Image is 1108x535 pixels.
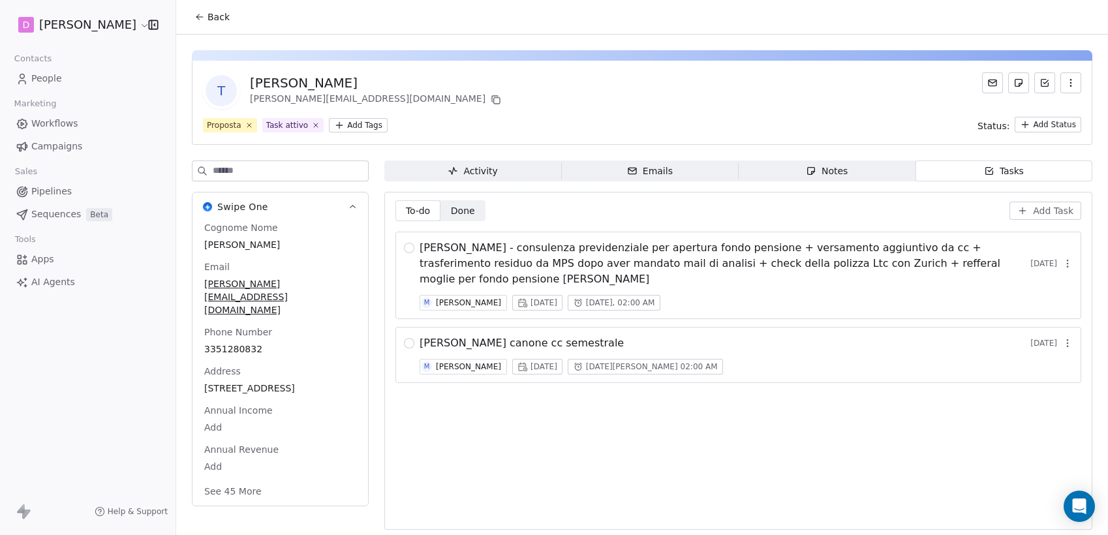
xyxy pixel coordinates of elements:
[204,238,356,251] span: [PERSON_NAME]
[31,117,78,130] span: Workflows
[202,404,275,417] span: Annual Income
[192,192,368,221] button: Swipe OneSwipe One
[202,443,281,456] span: Annual Revenue
[424,361,430,372] div: M
[203,202,212,211] img: Swipe One
[31,72,62,85] span: People
[9,230,41,249] span: Tools
[202,221,281,234] span: Cognome Nome
[531,298,557,308] span: [DATE]
[10,181,165,202] a: Pipelines
[266,119,309,131] div: Task attivo
[420,335,624,351] span: [PERSON_NAME] canone cc semestrale
[250,92,504,108] div: [PERSON_NAME][EMAIL_ADDRESS][DOMAIN_NAME]
[10,136,165,157] a: Campaigns
[31,140,82,153] span: Campaigns
[10,249,165,270] a: Apps
[436,362,501,371] div: [PERSON_NAME]
[451,204,475,218] span: Done
[512,359,562,374] button: [DATE]
[436,298,501,307] div: [PERSON_NAME]
[1009,202,1081,220] button: Add Task
[16,14,139,36] button: D[PERSON_NAME]
[86,208,112,221] span: Beta
[420,240,1030,287] span: [PERSON_NAME] - consulenza previdenziale per apertura fondo pensione + versamento aggiuntivo da c...
[187,5,238,29] button: Back
[531,361,557,372] span: [DATE]
[424,298,430,308] div: M
[568,295,660,311] button: [DATE], 02:00 AM
[202,365,243,378] span: Address
[8,49,57,69] span: Contacts
[39,16,136,33] span: [PERSON_NAME]
[329,118,388,132] button: Add Tags
[586,361,718,372] span: [DATE][PERSON_NAME] 02:00 AM
[1064,491,1095,522] div: Open Intercom Messenger
[192,221,368,506] div: Swipe OneSwipe One
[204,421,356,434] span: Add
[10,271,165,293] a: AI Agents
[108,506,168,517] span: Help & Support
[568,359,723,374] button: [DATE][PERSON_NAME] 02:00 AM
[806,164,848,178] div: Notes
[206,75,237,106] span: T
[586,298,655,308] span: [DATE], 02:00 AM
[250,74,504,92] div: [PERSON_NAME]
[10,68,165,89] a: People
[9,162,43,181] span: Sales
[977,119,1009,132] span: Status:
[1015,117,1081,132] button: Add Status
[23,18,30,31] span: D
[202,260,232,273] span: Email
[10,204,165,225] a: SequencesBeta
[202,326,275,339] span: Phone Number
[8,94,62,114] span: Marketing
[204,382,356,395] span: [STREET_ADDRESS]
[31,275,75,289] span: AI Agents
[204,460,356,473] span: Add
[204,343,356,356] span: 3351280832
[207,119,241,131] div: Proposta
[196,480,269,503] button: See 45 More
[217,200,268,213] span: Swipe One
[448,164,497,178] div: Activity
[31,252,54,266] span: Apps
[1030,338,1057,348] span: [DATE]
[627,164,673,178] div: Emails
[31,185,72,198] span: Pipelines
[1030,258,1057,269] span: [DATE]
[95,506,168,517] a: Help & Support
[1033,204,1073,217] span: Add Task
[204,277,356,316] span: [PERSON_NAME][EMAIL_ADDRESS][DOMAIN_NAME]
[208,10,230,23] span: Back
[512,295,562,311] button: [DATE]
[10,113,165,134] a: Workflows
[31,207,81,221] span: Sequences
